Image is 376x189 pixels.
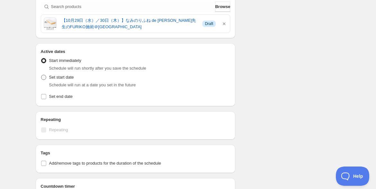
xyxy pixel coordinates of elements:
[49,75,74,80] span: Set start date
[41,48,231,55] h2: Active dates
[49,58,81,63] span: Start immediately
[49,82,136,87] span: Schedule will run at a date you set in the future
[41,150,231,156] h2: Tags
[215,2,230,12] button: Browse
[49,66,146,71] span: Schedule will run shortly after you save the schedule
[205,21,213,26] span: Draft
[49,127,68,132] span: Repeating
[215,4,230,10] span: Browse
[49,161,161,166] span: Add/remove tags to products for the duration of the schedule
[336,167,370,186] iframe: Toggle Customer Support
[49,94,73,99] span: Set end date
[41,116,231,123] h2: Repeating
[62,17,197,30] a: 【10月29日（水）／30日（木）】なみのりふね de [PERSON_NAME]先生のFURIKO施術＠[GEOGRAPHIC_DATA]
[51,2,214,12] input: Search products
